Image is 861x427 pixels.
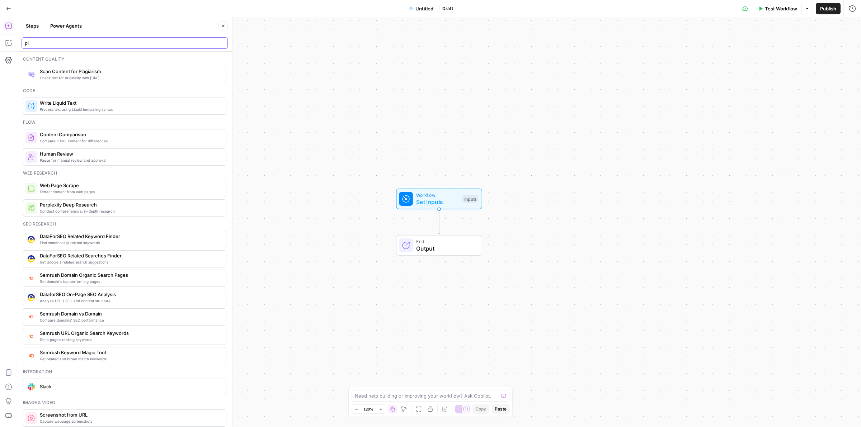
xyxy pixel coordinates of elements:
span: Screenshot from URL [40,411,220,418]
span: Find semantically related keywords [40,240,220,246]
button: Copy [472,404,489,414]
img: y3iv96nwgxbwrvt76z37ug4ox9nv [28,294,35,301]
div: Inputs [462,195,478,203]
span: Output [416,244,475,253]
span: End [416,238,475,245]
button: Publish [816,3,841,14]
button: Untitled [405,3,438,14]
span: Semrush Keyword Magic Tool [40,349,220,356]
div: Content quality [23,56,226,62]
span: DataForSEO Related Keyword Finder [40,233,220,240]
span: Test Workflow [765,5,797,12]
span: Get a page’s ranking keywords [40,337,220,342]
div: Image & video [23,399,226,406]
img: ey5lt04xp3nqzrimtu8q5fsyor3u [28,333,35,339]
span: Capture webpage screenshots [40,418,220,424]
span: Semrush URL Organic Search Keywords [40,329,220,337]
button: Steps [22,20,43,32]
span: Web Page Scrape [40,182,220,189]
div: Flow [23,119,226,125]
span: Slack [40,383,220,390]
span: Perplexity Deep Research [40,201,220,208]
span: Workflow [416,191,459,198]
span: Publish [820,5,836,12]
span: DataforSEO On-Page SEO Analysis [40,291,220,298]
div: WorkflowSet InputsInputs [372,189,506,209]
span: Paste [495,406,507,412]
span: Compare HTML content for differences [40,138,220,144]
img: otu06fjiulrdwrqmbs7xihm55rg9 [28,275,35,281]
div: Code [23,87,226,94]
img: 9u0p4zbvbrir7uayayktvs1v5eg0 [28,255,35,262]
input: Search steps [25,39,225,47]
button: Paste [492,404,509,414]
span: Semrush Domain vs Domain [40,310,220,317]
g: Edge from start to end [438,209,440,234]
span: Extract content from web pages [40,189,220,195]
button: Power Agents [46,20,86,32]
div: EndOutput [372,235,506,256]
img: vrinnnclop0vshvmafd7ip1g7ohf [28,134,35,141]
span: Get Google's related search suggestions [40,259,220,265]
div: Integration [23,369,226,375]
span: Untitled [415,5,433,12]
span: Analyze URL's SEO and content structure [40,298,220,304]
span: 120% [363,406,373,412]
span: Human Review [40,150,220,157]
span: Content Comparison [40,131,220,138]
img: zn8kcn4lc16eab7ly04n2pykiy7x [28,314,35,320]
button: Test Workflow [754,3,801,14]
span: Semrush Domain Organic Search Pages [40,271,220,279]
span: Copy [475,406,486,412]
img: g05n0ak81hcbx2skfcsf7zupj8nr [28,71,35,78]
span: Get related and broad match keywords [40,356,220,362]
span: Compare domains' SEO performance [40,317,220,323]
div: Seo research [23,221,226,227]
img: Slack-mark-RGB.png [28,383,35,390]
img: 8a3tdog8tf0qdwwcclgyu02y995m [28,352,35,359]
span: Draft [442,5,453,12]
img: se7yyxfvbxn2c3qgqs66gfh04cl6 [28,236,35,243]
span: Set Inputs [416,198,459,206]
span: Check text for originality with [URL] [40,75,220,81]
div: Web research [23,170,226,176]
span: Write Liquid Text [40,99,220,106]
span: Get domain's top performing pages [40,279,220,284]
span: Process text using Liquid templating syntax [40,106,220,112]
span: Pause for manual review and approval [40,157,220,163]
span: Conduct comprehensive, in-depth research [40,208,220,214]
span: DataForSEO Related Searches Finder [40,252,220,259]
span: Scan Content for Plagiarism [40,68,220,75]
